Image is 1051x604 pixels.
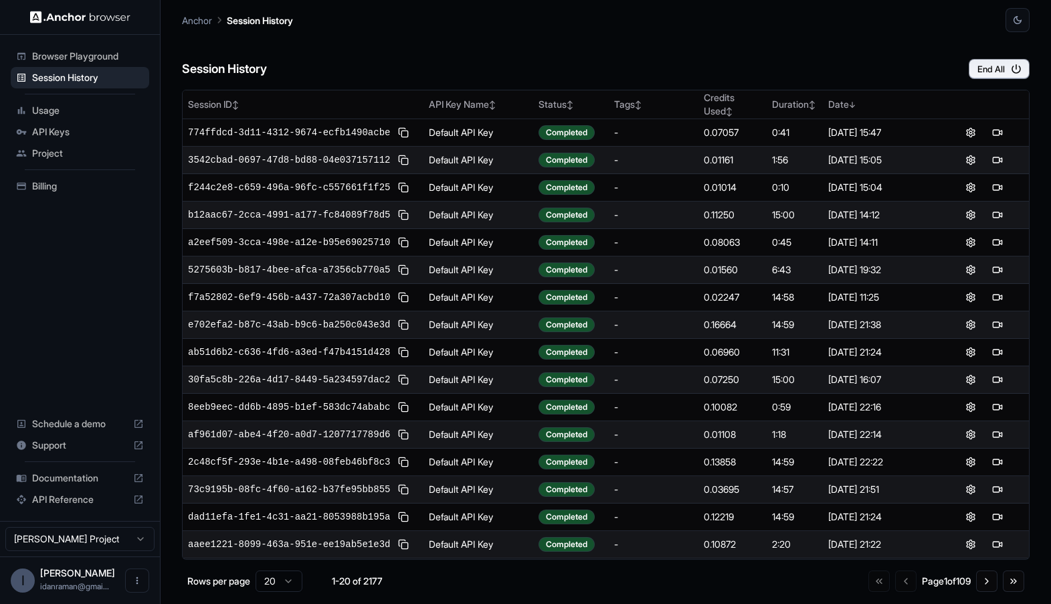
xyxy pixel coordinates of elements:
div: 0.01014 [704,181,762,194]
td: Default API Key [423,504,533,531]
div: Status [539,98,603,111]
span: f244c2e8-c659-496a-96fc-c557661f1f25 [188,181,390,194]
span: ↕ [489,100,496,110]
div: 14:59 [772,510,817,524]
td: Default API Key [423,339,533,366]
div: API Key Name [429,98,528,111]
p: Anchor [182,13,212,27]
td: Default API Key [423,449,533,476]
span: 8eeb9eec-dd6b-4895-b1ef-583dc74ababc [188,400,390,414]
button: Open menu [125,569,149,593]
span: f7a52802-6ef9-456b-a437-72a307acbd10 [188,291,390,304]
div: 0.07057 [704,126,762,139]
div: - [614,318,693,331]
span: ab51d6b2-c636-4fd6-a3ed-f47b4151d428 [188,346,390,359]
td: Default API Key [423,366,533,394]
div: Session History [11,67,149,88]
span: Usage [32,104,144,117]
div: 15:00 [772,373,817,386]
div: [DATE] 21:51 [828,483,935,496]
span: API Reference [32,493,128,506]
span: API Keys [32,125,144,139]
div: 0:10 [772,181,817,194]
div: 0.01108 [704,428,762,441]
div: 0.13858 [704,455,762,469]
div: Completed [539,125,595,140]
div: 11:31 [772,346,817,359]
span: 30fa5c8b-226a-4d17-8449-5a234597dac2 [188,373,390,386]
span: Schedule a demo [32,417,128,431]
span: e702efa2-b87c-43ab-b9c6-ba250c043e3d [188,318,390,331]
div: 0.02247 [704,291,762,304]
div: - [614,538,693,551]
span: ↕ [726,106,733,117]
div: - [614,346,693,359]
div: 0.16664 [704,318,762,331]
span: Billing [32,179,144,193]
span: 5275603b-b817-4bee-afca-a7356cb770a5 [188,263,390,277]
span: idanraman@gmail.com [40,581,109,591]
div: Completed [539,153,595,167]
div: Completed [539,400,595,414]
span: b12aac67-2cca-4991-a177-fc84089f78d5 [188,208,390,222]
div: Documentation [11,467,149,489]
div: - [614,208,693,222]
div: 0:41 [772,126,817,139]
td: Default API Key [423,394,533,421]
span: Browser Playground [32,50,144,63]
div: 0.06960 [704,346,762,359]
td: Default API Key [423,421,533,449]
div: - [614,181,693,194]
div: 14:57 [772,483,817,496]
div: 6:43 [772,263,817,277]
div: [DATE] 22:16 [828,400,935,414]
div: 0:45 [772,236,817,249]
div: Completed [539,235,595,250]
div: Credits Used [704,91,762,118]
td: Default API Key [423,558,533,586]
div: 15:00 [772,208,817,222]
div: Project [11,143,149,164]
div: 0.10082 [704,400,762,414]
span: 3542cbad-0697-47d8-bd88-04e037157112 [188,153,390,167]
div: - [614,263,693,277]
td: Default API Key [423,476,533,504]
td: Default API Key [423,119,533,147]
div: - [614,373,693,386]
td: Default API Key [423,174,533,202]
span: ↕ [635,100,642,110]
div: 14:59 [772,318,817,331]
div: 1-20 of 2177 [324,575,391,588]
span: ↕ [567,100,573,110]
div: [DATE] 22:22 [828,455,935,469]
div: 0.10872 [704,538,762,551]
div: - [614,236,693,249]
div: - [614,510,693,524]
div: Completed [539,455,595,469]
h6: Session History [182,60,267,79]
div: Date [828,98,935,111]
div: I [11,569,35,593]
div: 0.03695 [704,483,762,496]
div: [DATE] 22:14 [828,428,935,441]
span: ↕ [809,100,816,110]
div: 0.12219 [704,510,762,524]
div: Page 1 of 109 [922,575,971,588]
td: Default API Key [423,531,533,558]
div: 0.07250 [704,373,762,386]
div: Completed [539,427,595,442]
div: 0.01560 [704,263,762,277]
div: [DATE] 21:38 [828,318,935,331]
div: Completed [539,537,595,552]
td: Default API Key [423,202,533,229]
div: 2:20 [772,538,817,551]
div: [DATE] 19:32 [828,263,935,277]
div: API Reference [11,489,149,510]
span: Session History [32,71,144,84]
div: 14:58 [772,291,817,304]
span: 73c9195b-08fc-4f60-a162-b37fe95bb855 [188,483,390,496]
span: 2c48cf5f-293e-4b1e-a498-08feb46bf8c3 [188,455,390,469]
div: 1:56 [772,153,817,167]
div: 0.08063 [704,236,762,249]
div: Completed [539,208,595,222]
